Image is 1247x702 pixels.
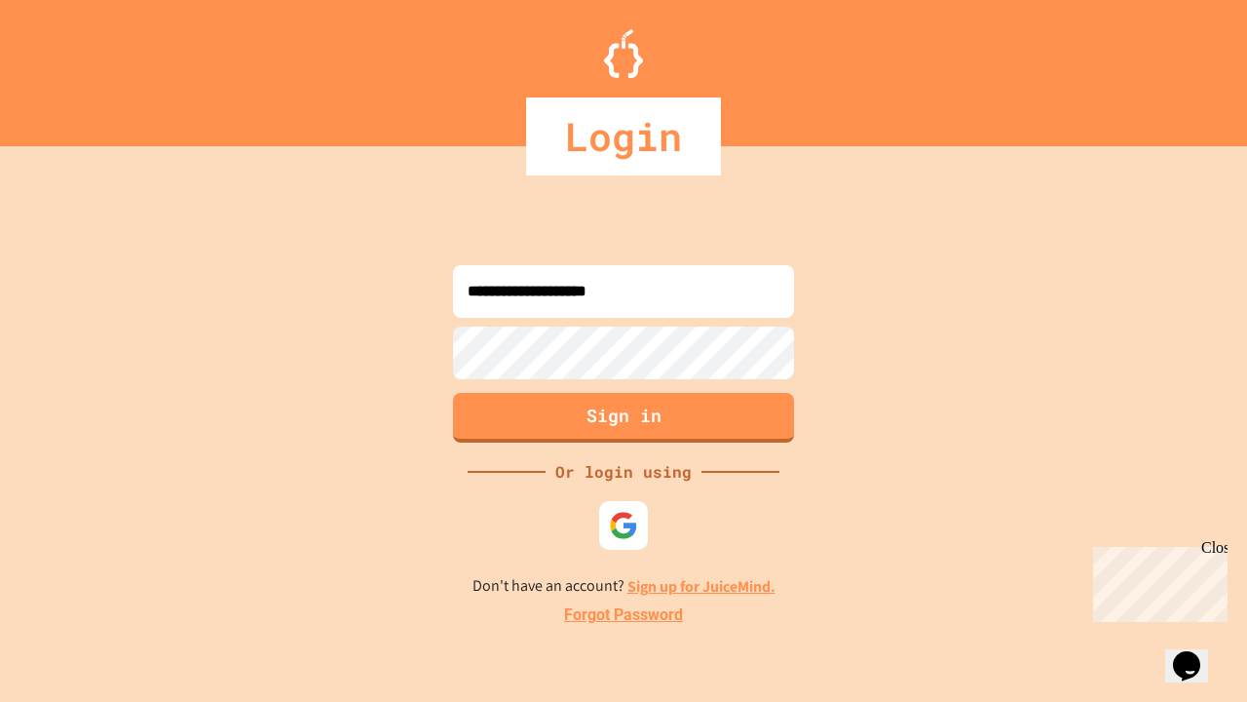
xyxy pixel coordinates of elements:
iframe: chat widget [1165,624,1228,682]
button: Sign in [453,393,794,443]
div: Chat with us now!Close [8,8,134,124]
a: Forgot Password [564,604,683,627]
img: google-icon.svg [609,511,638,540]
img: Logo.svg [604,29,643,78]
div: Login [526,97,721,175]
iframe: chat widget [1085,539,1228,622]
a: Sign up for JuiceMind. [627,576,775,597]
p: Don't have an account? [472,574,775,599]
div: Or login using [546,460,701,484]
